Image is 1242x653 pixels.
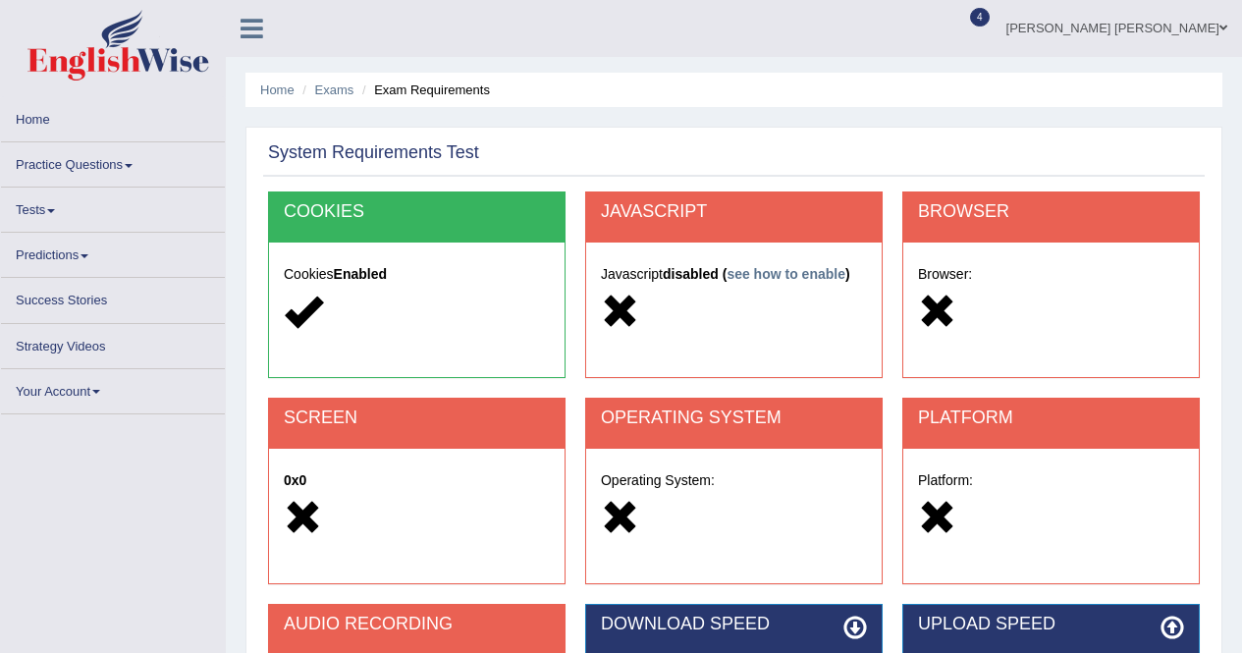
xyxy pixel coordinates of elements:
[727,266,845,282] a: see how to enable
[260,82,295,97] a: Home
[1,142,225,181] a: Practice Questions
[918,408,1184,428] h2: PLATFORM
[1,97,225,136] a: Home
[1,324,225,362] a: Strategy Videos
[284,615,550,634] h2: AUDIO RECORDING
[970,8,990,27] span: 4
[918,615,1184,634] h2: UPLOAD SPEED
[918,473,1184,488] h5: Platform:
[918,267,1184,282] h5: Browser:
[334,266,387,282] strong: Enabled
[1,278,225,316] a: Success Stories
[1,233,225,271] a: Predictions
[1,188,225,226] a: Tests
[284,267,550,282] h5: Cookies
[601,408,867,428] h2: OPERATING SYSTEM
[918,202,1184,222] h2: BROWSER
[1,369,225,408] a: Your Account
[601,202,867,222] h2: JAVASCRIPT
[284,472,306,488] strong: 0x0
[315,82,354,97] a: Exams
[284,202,550,222] h2: COOKIES
[357,81,490,99] li: Exam Requirements
[601,615,867,634] h2: DOWNLOAD SPEED
[601,267,867,282] h5: Javascript
[663,266,850,282] strong: disabled ( )
[268,143,479,163] h2: System Requirements Test
[601,473,867,488] h5: Operating System:
[284,408,550,428] h2: SCREEN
